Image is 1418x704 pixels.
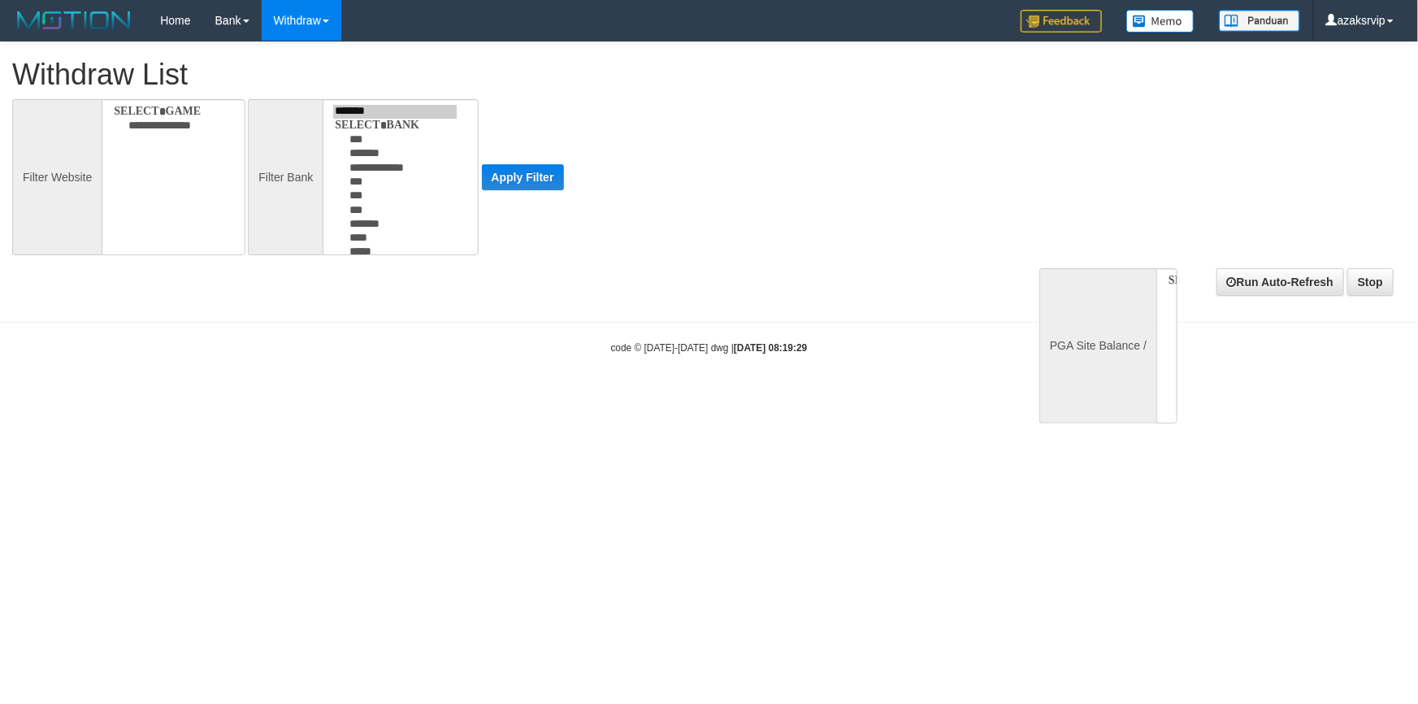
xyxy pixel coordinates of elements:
a: Stop [1347,268,1394,296]
img: Button%20Memo.svg [1126,10,1195,33]
img: Feedback.jpg [1021,10,1102,33]
h1: Withdraw List [12,59,929,91]
div: Filter Website [12,99,102,255]
div: Filter Bank [248,99,323,255]
button: Apply Filter [482,164,564,190]
img: MOTION_logo.png [12,8,136,33]
div: PGA Site Balance / [1039,268,1156,424]
small: code © [DATE]-[DATE] dwg | [611,342,808,354]
img: panduan.png [1219,10,1300,32]
a: Run Auto-Refresh [1216,268,1344,296]
strong: [DATE] 08:19:29 [734,342,807,354]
